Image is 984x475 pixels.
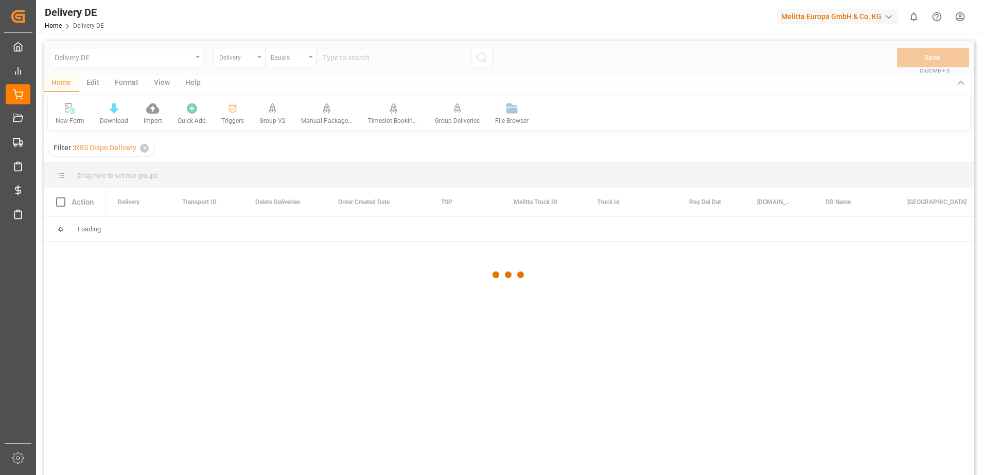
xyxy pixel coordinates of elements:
[777,9,898,24] div: Melitta Europa GmbH & Co. KG
[925,5,948,28] button: Help Center
[45,22,62,29] a: Home
[902,5,925,28] button: show 0 new notifications
[45,5,104,20] div: Delivery DE
[777,7,902,26] button: Melitta Europa GmbH & Co. KG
